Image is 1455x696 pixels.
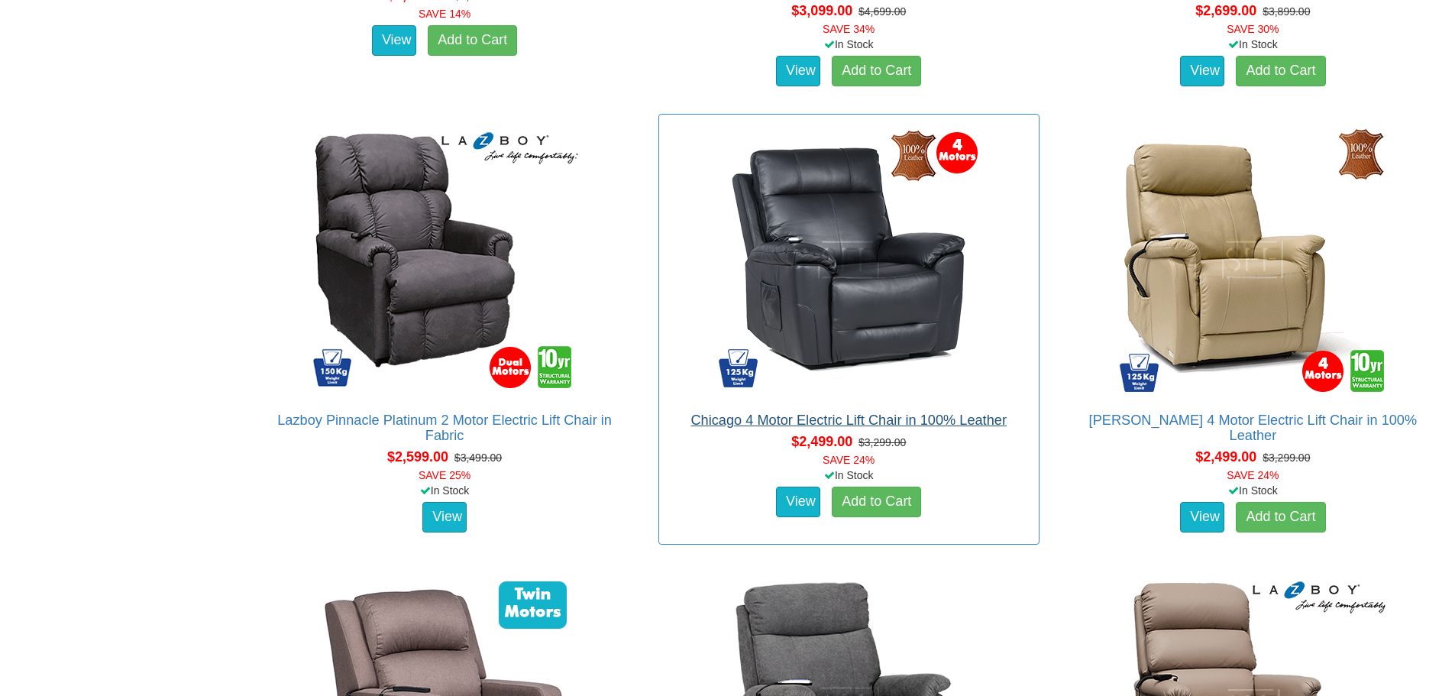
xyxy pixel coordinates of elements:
[791,3,852,18] span: $3,099.00
[251,483,638,498] div: In Stock
[1236,56,1325,86] a: Add to Cart
[1195,449,1256,465] span: $2,499.00
[1180,502,1224,533] a: View
[655,468,1043,483] div: In Stock
[1180,56,1224,86] a: View
[832,56,921,86] a: Add to Cart
[823,454,875,466] font: SAVE 24%
[776,487,820,517] a: View
[1263,5,1310,18] del: $3,899.00
[858,436,906,448] del: $3,299.00
[832,487,921,517] a: Add to Cart
[1059,483,1447,498] div: In Stock
[1115,122,1390,397] img: Dalton 4 Motor Electric Lift Chair in 100% Leather
[858,5,906,18] del: $4,699.00
[1059,37,1447,52] div: In Stock
[277,413,612,443] a: Lazboy Pinnacle Platinum 2 Motor Electric Lift Chair in Fabric
[1195,3,1256,18] span: $2,699.00
[307,122,582,397] img: Lazboy Pinnacle Platinum 2 Motor Electric Lift Chair in Fabric
[711,122,986,397] img: Chicago 4 Motor Electric Lift Chair in 100% Leather
[422,502,467,533] a: View
[419,469,470,481] font: SAVE 25%
[823,23,875,35] font: SAVE 34%
[419,8,470,20] font: SAVE 14%
[791,434,852,449] span: $2,499.00
[1089,413,1418,443] a: [PERSON_NAME] 4 Motor Electric Lift Chair in 100% Leather
[372,25,416,56] a: View
[690,413,1006,428] a: Chicago 4 Motor Electric Lift Chair in 100% Leather
[1227,469,1279,481] font: SAVE 24%
[387,449,448,465] span: $2,599.00
[655,37,1043,52] div: In Stock
[776,56,820,86] a: View
[454,452,502,464] del: $3,499.00
[1236,502,1325,533] a: Add to Cart
[1263,452,1310,464] del: $3,299.00
[1227,23,1279,35] font: SAVE 30%
[428,25,517,56] a: Add to Cart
